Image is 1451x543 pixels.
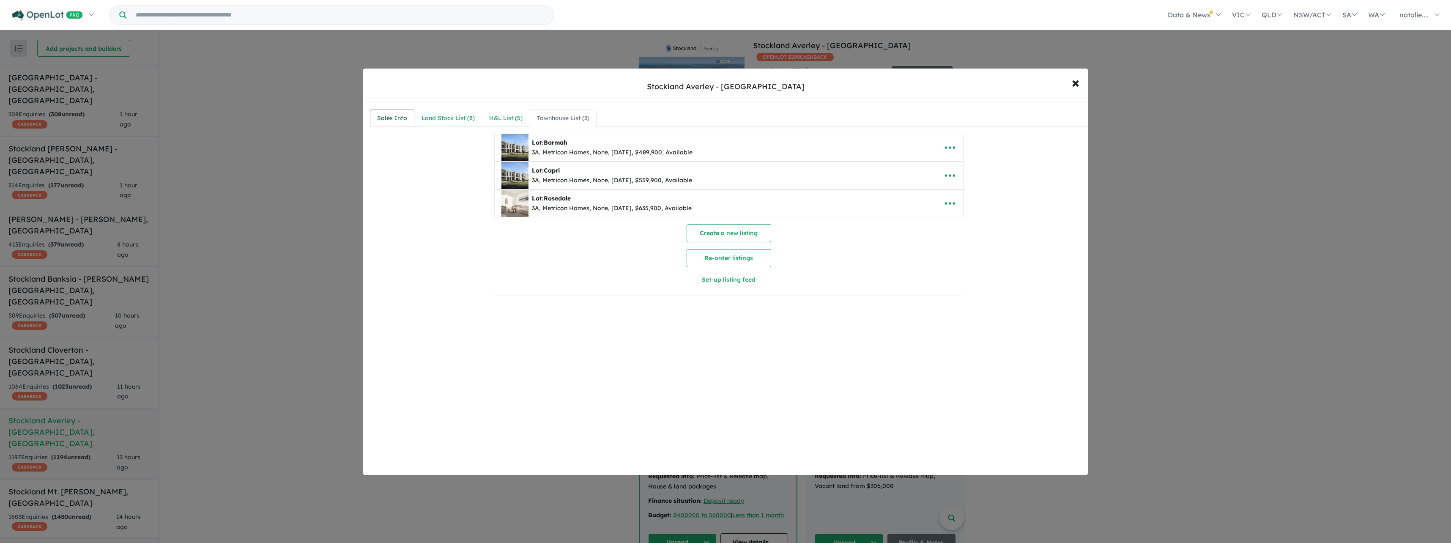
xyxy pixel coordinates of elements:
b: Lot: [532,139,567,146]
div: 3A, Metricon Homes, None, [DATE], $635,900, Available [532,203,692,214]
button: Set-up listing feed [611,271,846,289]
img: Openlot PRO Logo White [12,10,83,21]
button: Create a new listing [687,224,771,242]
div: Land Stock List ( 8 ) [422,113,475,123]
div: 3A, Metricon Homes, None, [DATE], $489,900, Available [532,148,693,158]
img: Stockland%20Averley%20-%20Nar%20Nar%20Goon%20North___1754618270.jpg [501,134,528,161]
div: 3A, Metricon Homes, None, [DATE], $559,900, Available [532,176,692,186]
div: Townhouse List ( 3 ) [537,113,589,123]
button: Re-order listings [687,249,771,267]
div: Sales Info [377,113,407,123]
b: Lot: [532,167,560,174]
span: Rosedale [544,195,571,202]
span: natalie.... [1399,11,1429,19]
img: Stockland%20Averley%20-%20Nar%20Nar%20Goon%20North___1754618380.jpg [501,162,528,189]
span: Barmah [544,139,567,146]
img: Stockland%20Averley%20-%20Nar%20Nar%20Goon%20North%20-%20Lot%20Rosedale___1754618492.jpg [501,190,528,217]
div: Stockland Averley - [GEOGRAPHIC_DATA] [647,81,805,92]
span: Capri [544,167,560,174]
span: × [1072,73,1079,91]
div: H&L List ( 5 ) [489,113,523,123]
b: Lot: [532,195,571,202]
input: Try estate name, suburb, builder or developer [128,6,552,24]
